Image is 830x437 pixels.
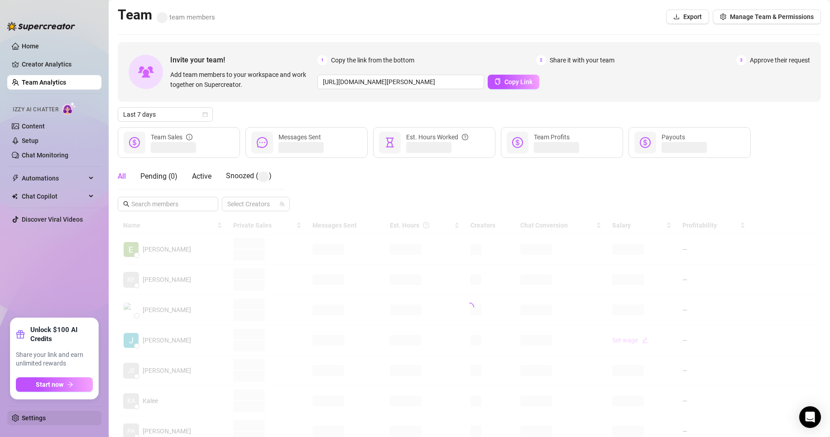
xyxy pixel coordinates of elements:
a: Creator Analytics [22,57,94,71]
span: calendar [202,112,208,117]
span: Copy Link [504,78,533,85]
span: Messages Sent [278,133,321,141]
span: Invite your team! [170,54,317,66]
span: info-circle [186,132,192,142]
a: Settings [22,414,46,422]
button: Export [666,9,709,24]
a: Home [22,43,39,50]
div: Pending ( 0 ) [140,171,178,182]
span: Export [683,13,702,20]
img: logo-BBDzfeDw.svg [7,22,75,31]
span: message [257,137,268,148]
a: Team Analytics [22,79,66,86]
span: arrow-right [67,381,73,388]
img: Chat Copilot [12,193,18,199]
span: Team Profits [534,133,570,141]
span: Add team members to your workspace and work together on Supercreator. [170,70,314,90]
span: Active [192,172,211,180]
span: team [279,201,285,207]
span: loading [465,302,475,312]
input: Search members [131,199,206,209]
a: Discover Viral Videos [22,216,83,223]
button: Copy Link [488,75,539,89]
a: Content [22,123,45,130]
a: Setup [22,137,38,144]
strong: Unlock $100 AI Credits [30,325,93,343]
span: 2 [536,55,546,65]
span: dollar-circle [640,137,651,148]
span: setting [720,14,726,20]
span: dollar-circle [129,137,140,148]
span: Izzy AI Chatter [13,105,58,114]
button: Start nowarrow-right [16,377,93,392]
span: Start now [36,381,63,388]
div: Team Sales [151,132,192,142]
span: Copy the link from the bottom [331,55,414,65]
span: Automations [22,171,86,185]
span: team members [157,13,215,21]
span: copy [494,78,501,85]
span: search [123,201,130,207]
span: Last 7 days [123,108,207,121]
div: All [118,171,126,182]
h2: Team [118,6,215,24]
span: download [673,14,680,20]
a: Chat Monitoring [22,152,68,159]
span: 3 [736,55,746,65]
img: AI Chatter [62,102,76,115]
span: hourglass [384,137,395,148]
span: Payouts [662,133,685,141]
span: Manage Team & Permissions [730,13,814,20]
span: gift [16,330,25,339]
span: thunderbolt [12,175,19,182]
span: dollar-circle [512,137,523,148]
div: Est. Hours Worked [406,132,468,142]
span: Snoozed ( ) [226,171,272,180]
span: question-circle [462,132,468,142]
span: Share it with your team [550,55,614,65]
button: Manage Team & Permissions [713,9,821,24]
span: Approve their request [750,55,810,65]
span: 1 [317,55,327,65]
span: Chat Copilot [22,189,86,204]
div: Open Intercom Messenger [799,406,821,428]
span: Share your link and earn unlimited rewards [16,351,93,368]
